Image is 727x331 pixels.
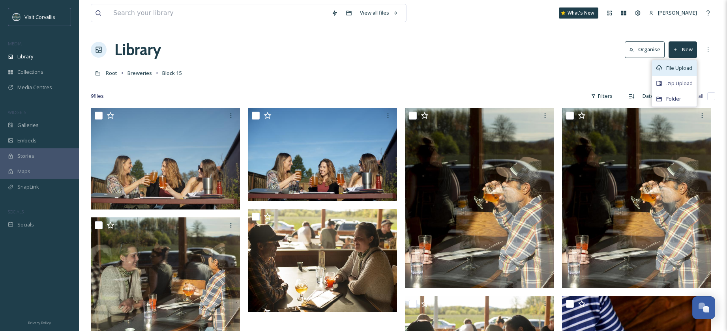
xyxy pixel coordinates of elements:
[17,221,34,228] span: Socials
[405,108,554,288] img: Block 15 Brewing Corvallis Oregon (4).jpg
[666,64,692,72] span: File Upload
[28,320,51,325] span: Privacy Policy
[162,69,182,77] span: Block 15
[17,168,30,175] span: Maps
[8,109,26,115] span: WIDGETS
[17,183,39,191] span: SnapLink
[356,5,402,21] a: View all files
[28,318,51,327] a: Privacy Policy
[127,68,152,78] a: Breweries
[17,84,52,91] span: Media Centres
[692,296,715,319] button: Open Chat
[109,4,328,22] input: Search your library
[8,209,24,215] span: SOCIALS
[559,7,598,19] a: What's New
[17,53,33,60] span: Library
[91,92,104,100] span: 9 file s
[17,122,39,129] span: Galleries
[669,41,697,58] button: New
[8,41,22,47] span: MEDIA
[106,69,117,77] span: Root
[91,108,240,209] img: Block 15 Brewing Corvallis Oregon (6).jpg
[248,108,397,200] img: Block 15 Brewing Corvallis Oregon (5).jpg
[248,209,397,312] img: Block 15 Brewing Corvallis Oregon (1).jpg
[24,13,55,21] span: Visit Corvallis
[17,137,37,144] span: Embeds
[106,68,117,78] a: Root
[639,88,678,104] div: Date Created
[658,9,697,16] span: [PERSON_NAME]
[666,80,693,87] span: .zip Upload
[114,38,161,62] a: Library
[625,41,665,58] button: Organise
[645,5,701,21] a: [PERSON_NAME]
[562,108,711,288] img: Block 15 Brewing Corvallis Oregon (3).jpg
[17,68,43,76] span: Collections
[17,152,34,160] span: Stories
[162,68,182,78] a: Block 15
[127,69,152,77] span: Breweries
[666,95,681,103] span: Folder
[13,13,21,21] img: visit-corvallis-badge-dark-blue-orange%281%29.png
[587,88,616,104] div: Filters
